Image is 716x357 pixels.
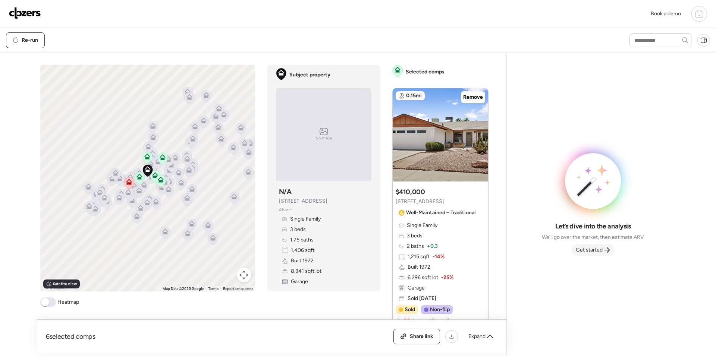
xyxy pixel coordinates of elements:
[555,222,631,231] span: Let’s dive into the analysis
[427,243,438,250] span: + 0.3
[290,215,321,223] span: Single Family
[291,247,314,254] span: 1,406 sqft
[410,333,433,340] span: Share link
[468,333,486,340] span: Expand
[441,274,453,281] span: -25%
[408,274,438,281] span: 6,296 sqft lot
[290,206,292,212] span: •
[42,282,67,291] img: Google
[291,257,314,265] span: Built 1972
[408,295,436,302] span: Sold
[163,287,204,291] span: Map Data ©2025 Google
[42,282,67,291] a: Open this area in Google Maps (opens a new window)
[396,187,425,196] h3: $410,000
[53,281,77,287] span: Satellite view
[408,263,430,271] span: Built 1972
[405,306,415,313] span: Sold
[406,209,475,217] span: Well-Maintained – Traditional
[291,268,321,275] span: 8,341 sqft lot
[279,206,289,212] span: Zillow
[396,198,444,205] span: [STREET_ADDRESS]
[576,246,603,254] span: Get started
[289,71,330,79] span: Subject property
[406,68,445,76] span: Selected comps
[208,287,219,291] a: Terms (opens in new tab)
[407,222,437,229] span: Single Family
[290,236,314,244] span: 1.75 baths
[57,298,79,306] span: Heatmap
[418,295,436,301] span: [DATE]
[408,253,430,260] span: 1,215 sqft
[46,332,95,341] span: 6 selected comps
[651,10,681,17] span: Book a demo
[291,278,308,285] span: Garage
[408,284,425,292] span: Garage
[542,234,644,241] span: We’ll go over the market, then estimate ARV
[406,92,422,99] span: 0.15mi
[430,306,450,313] span: Non-flip
[404,317,455,325] span: 20 days until pending
[315,135,332,141] span: No image
[433,253,445,260] span: -14%
[407,243,424,250] span: 2 baths
[290,226,306,233] span: 3 beds
[223,287,253,291] a: Report a map error
[407,232,423,240] span: 3 beds
[463,94,483,101] span: Remove
[9,7,41,19] img: Logo
[279,187,292,196] h3: N/A
[236,268,251,282] button: Map camera controls
[22,37,38,44] span: Re-run
[279,198,327,205] span: [STREET_ADDRESS]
